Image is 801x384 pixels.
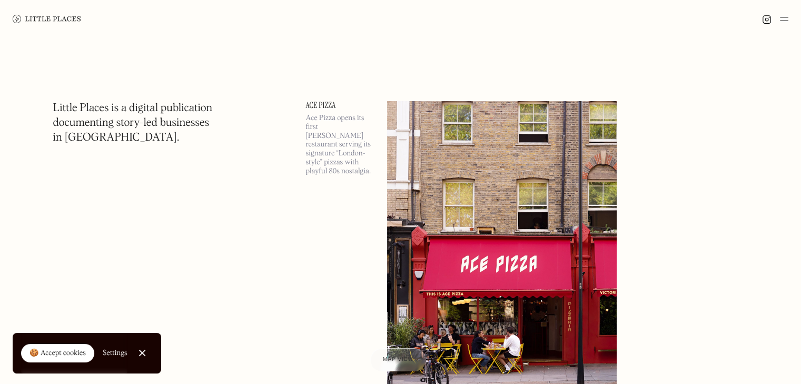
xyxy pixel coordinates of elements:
[103,341,127,365] a: Settings
[53,101,213,145] h1: Little Places is a digital publication documenting story-led businesses in [GEOGRAPHIC_DATA].
[132,342,153,363] a: Close Cookie Popup
[21,344,94,363] a: 🍪 Accept cookies
[306,114,374,176] p: Ace Pizza opens its first [PERSON_NAME] restaurant serving its signature “London-style” pizzas wi...
[306,101,374,110] a: Ace Pizza
[370,348,426,371] a: Map view
[103,349,127,357] div: Settings
[29,348,86,359] div: 🍪 Accept cookies
[383,357,413,362] span: Map view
